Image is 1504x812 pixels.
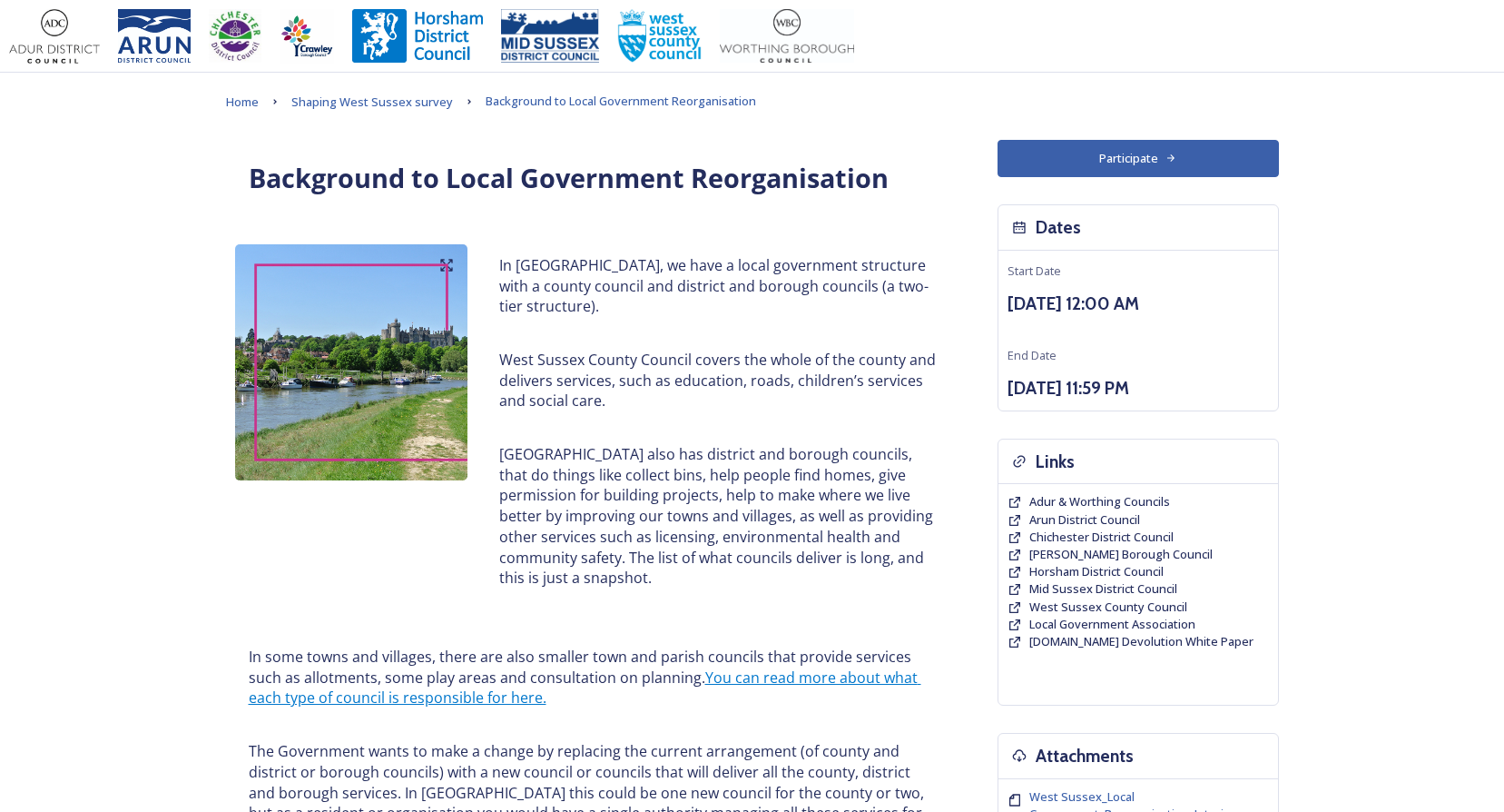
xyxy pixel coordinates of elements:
img: Crawley%20BC%20logo.jpg [280,9,334,64]
span: Start Date [1008,262,1061,279]
span: [DOMAIN_NAME] Devolution White Paper [1029,633,1253,649]
span: Horsham District Council [1029,563,1164,579]
p: In [GEOGRAPHIC_DATA], we have a local government structure with a county council and district and... [499,255,938,317]
span: Shaping West Sussex survey [291,94,453,110]
p: In some towns and villages, there are also smaller town and parish councils that provide services... [249,647,939,708]
a: [PERSON_NAME] Borough Council [1029,546,1213,563]
h3: [DATE] 11:59 PM [1008,375,1269,401]
img: Arun%20District%20Council%20logo%20blue%20CMYK.jpg [118,9,191,64]
img: WSCCPos-Spot-25mm.jpg [617,9,703,64]
h3: [DATE] 12:00 AM [1008,291,1269,317]
span: [PERSON_NAME] Borough Council [1029,546,1213,562]
a: Local Government Association [1029,616,1195,633]
img: Adur%20logo%20%281%29.jpeg [9,9,100,64]
img: Worthing_Adur%20%281%29.jpg [720,9,854,64]
h3: Links [1036,449,1075,475]
span: West Sussex County Council [1029,599,1187,615]
span: Mid Sussex District Council [1029,580,1177,597]
img: 150ppimsdc%20logo%20blue.png [501,9,599,64]
a: Horsham District Council [1029,563,1164,580]
a: Shaping West Sussex survey [291,91,453,113]
img: CDC%20Logo%20-%20you%20may%20have%20a%20better%20version.jpg [209,9,261,64]
h3: Attachments [1036,743,1134,769]
img: Horsham%20DC%20Logo.jpg [352,9,483,64]
h3: Dates [1036,214,1081,241]
p: West Sussex County Council covers the whole of the county and delivers services, such as educatio... [499,350,938,411]
p: [GEOGRAPHIC_DATA] also has district and borough councils, that do things like collect bins, help ... [499,444,938,589]
a: Chichester District Council [1029,529,1174,546]
a: Adur & Worthing Councils [1029,493,1170,510]
a: Mid Sussex District Council [1029,580,1177,598]
a: Home [226,91,259,113]
button: Participate [998,140,1279,177]
span: Local Government Association [1029,616,1195,632]
a: West Sussex County Council [1029,599,1187,616]
a: You can read more about what each type of council is responsible for here. [249,668,921,708]
span: Chichester District Council [1029,529,1174,545]
span: End Date [1008,347,1057,363]
strong: Background to Local Government Reorganisation [249,160,889,195]
a: [DOMAIN_NAME] Devolution White Paper [1029,633,1253,650]
span: Adur & Worthing Councils [1029,493,1170,510]
a: Arun District Council [1029,511,1140,529]
span: Background to Local Government Reorganisation [486,93,756,109]
span: Home [226,94,259,110]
